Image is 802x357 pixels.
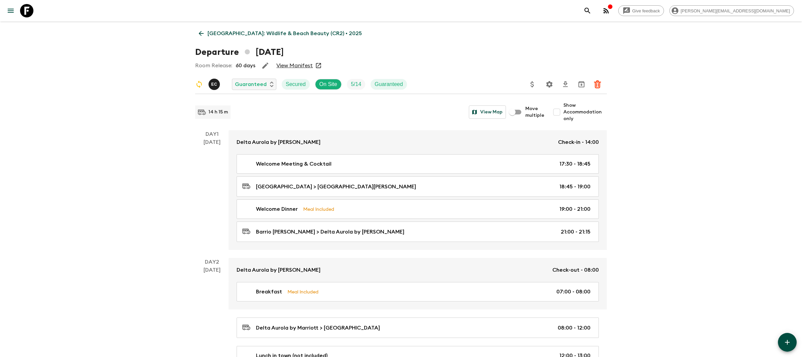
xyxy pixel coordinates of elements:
[581,4,594,17] button: search adventures
[237,138,320,146] p: Delta Aurola by [PERSON_NAME]
[282,79,310,90] div: Secured
[229,130,607,154] a: Delta Aurola by [PERSON_NAME]Check-in - 14:00
[208,29,362,37] p: [GEOGRAPHIC_DATA]: Wildlife & Beach Beauty (CR2) • 2025
[303,205,334,213] p: Meal Included
[204,138,221,250] div: [DATE]
[209,81,221,86] span: Eduardo Caravaca
[543,78,556,91] button: Settings
[561,228,590,236] p: 21:00 - 21:15
[256,324,380,332] p: Delta Aurola by Marriott > [GEOGRAPHIC_DATA]
[195,62,232,70] p: Room Release:
[209,109,228,115] p: 14 h 15 m
[575,78,588,91] button: Archive (Completed, Cancelled or Unsynced Departures only)
[237,266,320,274] p: Delta Aurola by [PERSON_NAME]
[4,4,17,17] button: menu
[618,5,664,16] a: Give feedback
[319,80,337,88] p: On Site
[195,80,203,88] svg: Sync Required - Changes detected
[677,8,794,13] span: [PERSON_NAME][EMAIL_ADDRESS][DOMAIN_NAME]
[211,82,217,87] p: E C
[195,258,229,266] p: Day 2
[195,27,366,40] a: [GEOGRAPHIC_DATA]: Wildlife & Beach Beauty (CR2) • 2025
[256,288,282,296] p: Breakfast
[556,288,590,296] p: 07:00 - 08:00
[525,105,545,119] span: Move multiple
[229,258,607,282] a: Delta Aurola by [PERSON_NAME]Check-out - 08:00
[235,80,267,88] p: Guaranteed
[558,324,590,332] p: 08:00 - 12:00
[237,221,599,242] a: Barrio [PERSON_NAME] > Delta Aurola by [PERSON_NAME]21:00 - 21:15
[559,78,572,91] button: Download CSV
[237,318,599,338] a: Delta Aurola by Marriott > [GEOGRAPHIC_DATA]08:00 - 12:00
[552,266,599,274] p: Check-out - 08:00
[237,282,599,301] a: BreakfastMeal Included07:00 - 08:00
[591,78,604,91] button: Delete
[237,154,599,174] a: Welcome Meeting & Cocktail17:30 - 18:45
[256,228,404,236] p: Barrio [PERSON_NAME] > Delta Aurola by [PERSON_NAME]
[256,205,298,213] p: Welcome Dinner
[236,62,255,70] p: 60 days
[209,79,221,90] button: EC
[237,176,599,197] a: [GEOGRAPHIC_DATA] > [GEOGRAPHIC_DATA][PERSON_NAME]18:45 - 19:00
[347,79,365,90] div: Trip Fill
[237,199,599,219] a: Welcome DinnerMeal Included19:00 - 21:00
[315,79,342,90] div: On Site
[276,62,313,69] a: View Manifest
[256,183,416,191] p: [GEOGRAPHIC_DATA] > [GEOGRAPHIC_DATA][PERSON_NAME]
[375,80,403,88] p: Guaranteed
[526,78,539,91] button: Update Price, Early Bird Discount and Costs
[629,8,664,13] span: Give feedback
[351,80,361,88] p: 5 / 14
[669,5,794,16] div: [PERSON_NAME][EMAIL_ADDRESS][DOMAIN_NAME]
[559,160,590,168] p: 17:30 - 18:45
[195,46,284,59] h1: Departure [DATE]
[256,160,331,168] p: Welcome Meeting & Cocktail
[559,183,590,191] p: 18:45 - 19:00
[558,138,599,146] p: Check-in - 14:00
[469,105,506,119] button: View Map
[559,205,590,213] p: 19:00 - 21:00
[563,102,607,122] span: Show Accommodation only
[287,288,318,295] p: Meal Included
[286,80,306,88] p: Secured
[195,130,229,138] p: Day 1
